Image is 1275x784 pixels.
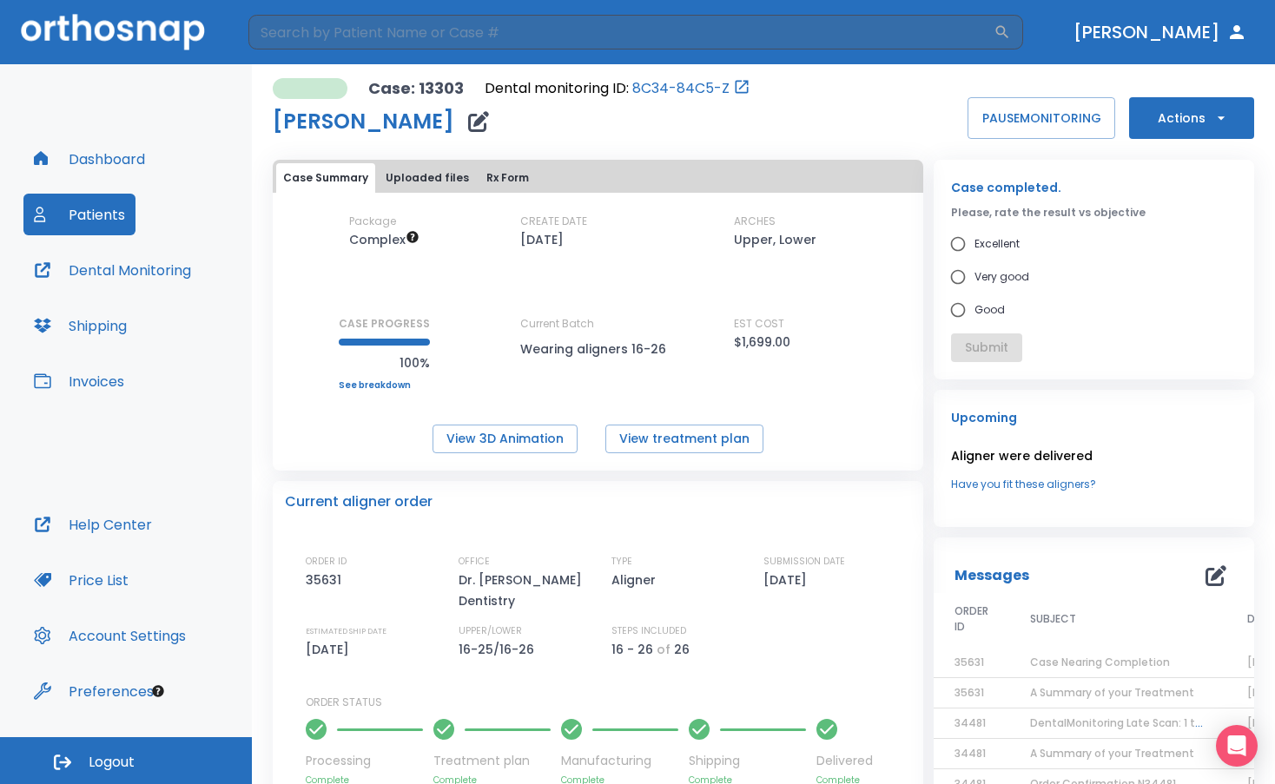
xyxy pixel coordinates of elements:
p: Current Batch [520,316,677,332]
span: 34481 [955,715,986,730]
p: of [657,639,671,660]
p: Processing [306,752,423,770]
button: Dental Monitoring [23,249,201,291]
p: [DATE] [306,639,355,660]
p: $1,699.00 [734,332,790,352]
a: Have you fit these aligners? [951,477,1237,492]
div: tabs [276,163,920,193]
p: CASE PROGRESS [339,316,430,332]
p: Dr. [PERSON_NAME] Dentistry [459,570,606,611]
p: EST COST [734,316,784,332]
div: Open patient in dental monitoring portal [485,78,750,99]
p: Package [349,214,396,229]
p: Shipping [689,752,806,770]
span: Good [974,300,1005,320]
p: CREATE DATE [520,214,587,229]
p: STEPS INCLUDED [611,623,686,639]
p: Aligner [611,570,662,590]
p: ARCHES [734,214,776,229]
span: A Summary of your Treatment [1030,746,1194,761]
button: Case Summary [276,163,375,193]
p: Current aligner order [285,491,433,512]
span: DATE [1247,611,1274,627]
img: Orthosnap [21,14,205,49]
p: Wearing aligners 16-26 [520,339,677,359]
span: Very good [974,267,1029,287]
p: Delivered [816,752,873,770]
button: [PERSON_NAME] [1067,16,1254,48]
p: Dental monitoring ID: [485,78,629,99]
span: Excellent [974,234,1020,254]
p: SUBMISSION DATE [763,554,845,570]
p: TYPE [611,554,632,570]
p: Aligner were delivered [951,445,1237,466]
span: Logout [89,753,135,772]
span: Case Nearing Completion [1030,655,1170,669]
span: 34481 [955,746,986,761]
span: 35631 [955,655,984,669]
button: Invoices [23,360,135,402]
p: Upper, Lower [734,229,816,250]
button: Actions [1129,97,1254,139]
p: Case completed. [951,177,1237,198]
p: [DATE] [520,229,564,250]
p: 16 - 26 [611,639,653,660]
button: Shipping [23,305,137,346]
p: Messages [955,565,1029,586]
p: Treatment plan [433,752,551,770]
p: [DATE] [763,570,813,590]
button: View treatment plan [605,425,763,453]
p: UPPER/LOWER [459,623,522,639]
button: Uploaded files [379,163,476,193]
p: 16-25/16-26 [459,639,540,660]
button: Rx Form [479,163,536,193]
span: Up to 50 Steps (100 aligners) [349,231,419,248]
p: 35631 [306,570,347,590]
div: Tooltip anchor [150,683,166,699]
p: Upcoming [951,407,1237,428]
button: View 3D Animation [433,425,578,453]
h1: [PERSON_NAME] [273,111,454,132]
input: Search by Patient Name or Case # [248,15,994,49]
span: SUBJECT [1030,611,1076,627]
span: 35631 [955,685,984,700]
button: Patients [23,194,135,235]
button: Price List [23,559,139,601]
span: ORDER ID [955,603,988,635]
a: 8C34-84C5-Z [632,78,730,99]
p: Please, rate the result vs objective [951,205,1237,221]
div: Open Intercom Messenger [1216,725,1258,767]
p: 26 [674,639,690,660]
p: ORDER STATUS [306,695,911,710]
p: Manufacturing [561,752,678,770]
a: See breakdown [339,380,430,391]
p: ORDER ID [306,554,347,570]
p: ESTIMATED SHIP DATE [306,623,386,639]
button: Preferences [23,670,164,712]
button: Account Settings [23,615,196,656]
button: Help Center [23,504,162,545]
p: 100% [339,352,430,373]
button: Dashboard [23,138,155,180]
p: OFFICE [459,554,490,570]
p: Case: 13303 [368,78,464,99]
button: PAUSEMONITORING [968,97,1115,139]
span: A Summary of your Treatment [1030,685,1194,700]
